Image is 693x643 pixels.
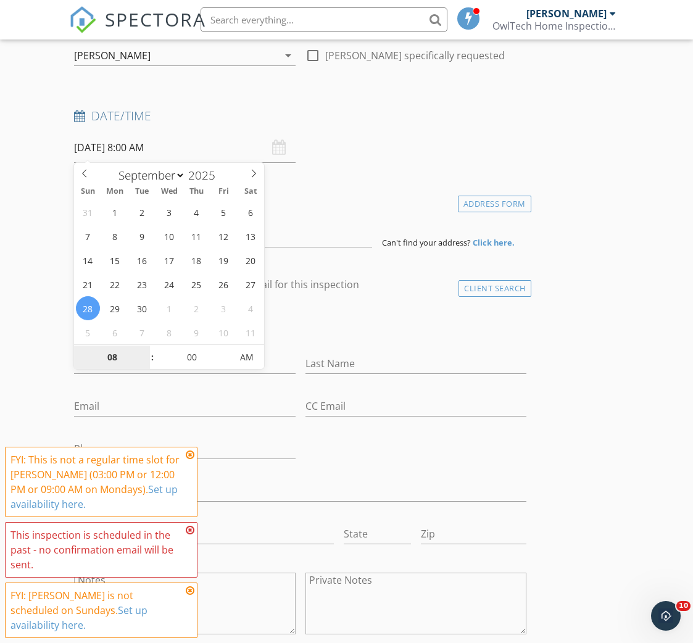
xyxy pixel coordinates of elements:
[157,248,181,272] span: September 17, 2025
[201,7,447,32] input: Search everything...
[185,296,209,320] span: October 2, 2025
[185,224,209,248] span: September 11, 2025
[130,224,154,248] span: September 9, 2025
[76,320,100,344] span: October 5, 2025
[676,601,691,611] span: 10
[473,237,515,248] strong: Click here.
[130,248,154,272] span: September 16, 2025
[458,196,531,212] div: Address Form
[185,167,226,183] input: Year
[212,320,236,344] span: October 10, 2025
[239,248,263,272] span: September 20, 2025
[157,200,181,224] span: September 3, 2025
[185,272,209,296] span: September 25, 2025
[74,193,526,209] h4: Location
[103,224,127,248] span: September 8, 2025
[76,200,100,224] span: August 31, 2025
[103,272,127,296] span: September 22, 2025
[74,188,101,196] span: Sun
[156,188,183,196] span: Wed
[101,188,128,196] span: Mon
[526,7,607,20] div: [PERSON_NAME]
[76,296,100,320] span: September 28, 2025
[492,20,616,32] div: OwlTech Home Inspections, Inc.
[69,17,206,43] a: SPECTORA
[150,345,154,370] span: :
[239,296,263,320] span: October 4, 2025
[157,224,181,248] span: September 10, 2025
[651,601,681,631] iframe: Intercom live chat
[10,528,182,572] div: This inspection is scheduled in the past - no confirmation email will be sent.
[103,200,127,224] span: September 1, 2025
[128,188,156,196] span: Tue
[76,224,100,248] span: September 7, 2025
[212,224,236,248] span: September 12, 2025
[210,188,237,196] span: Fri
[103,320,127,344] span: October 6, 2025
[157,296,181,320] span: October 1, 2025
[130,320,154,344] span: October 7, 2025
[239,272,263,296] span: September 27, 2025
[69,6,96,33] img: The Best Home Inspection Software - Spectora
[185,248,209,272] span: September 18, 2025
[103,248,127,272] span: September 15, 2025
[212,248,236,272] span: September 19, 2025
[10,452,182,512] div: FYI: This is not a regular time slot for [PERSON_NAME] (03:00 PM or 12:00 PM or 09:00 AM on Monda...
[74,133,295,163] input: Select date
[74,50,151,61] div: [PERSON_NAME]
[169,278,359,291] label: Enable Client CC email for this inspection
[212,296,236,320] span: October 3, 2025
[130,200,154,224] span: September 2, 2025
[185,200,209,224] span: September 4, 2025
[76,248,100,272] span: September 14, 2025
[130,296,154,320] span: September 30, 2025
[76,272,100,296] span: September 21, 2025
[459,280,531,297] div: Client Search
[212,200,236,224] span: September 5, 2025
[230,345,264,370] span: Click to toggle
[74,108,526,124] h4: Date/Time
[237,188,264,196] span: Sat
[157,272,181,296] span: September 24, 2025
[281,48,296,63] i: arrow_drop_down
[212,272,236,296] span: September 26, 2025
[183,188,210,196] span: Thu
[157,320,181,344] span: October 8, 2025
[239,200,263,224] span: September 6, 2025
[239,224,263,248] span: September 13, 2025
[325,49,505,62] label: [PERSON_NAME] specifically requested
[185,320,209,344] span: October 9, 2025
[239,320,263,344] span: October 11, 2025
[130,272,154,296] span: September 23, 2025
[382,237,471,248] span: Can't find your address?
[10,588,182,633] div: FYI: [PERSON_NAME] is not scheduled on Sundays.
[103,296,127,320] span: September 29, 2025
[105,6,206,32] span: SPECTORA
